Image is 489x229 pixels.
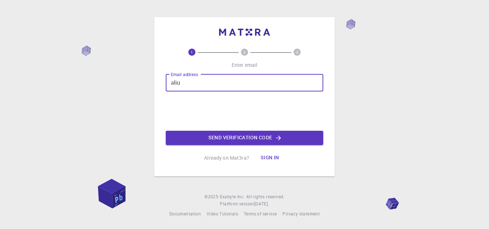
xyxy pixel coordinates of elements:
span: Terms of service [244,211,277,216]
span: © 2025 [204,193,219,200]
text: 1 [191,50,193,55]
span: All rights reserved. [246,193,285,200]
span: Documentation [169,211,201,216]
button: Sign in [255,151,285,165]
a: Video Tutorials [207,210,238,218]
text: 3 [296,50,298,55]
a: Documentation [169,210,201,218]
a: Exabyte Inc. [220,193,245,200]
a: [DATE]. [254,200,269,208]
span: [DATE] . [254,201,269,206]
label: Email address [171,71,198,78]
a: Privacy statement [282,210,320,218]
span: Platform version [220,200,254,208]
text: 2 [243,50,246,55]
span: Exabyte Inc. [220,194,245,199]
p: Already on Mat3ra? [204,154,249,161]
button: Send verification code [166,131,323,145]
p: Enter email [232,61,258,69]
span: Video Tutorials [207,211,238,216]
span: Privacy statement [282,211,320,216]
iframe: reCAPTCHA [190,97,299,125]
a: Terms of service [244,210,277,218]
